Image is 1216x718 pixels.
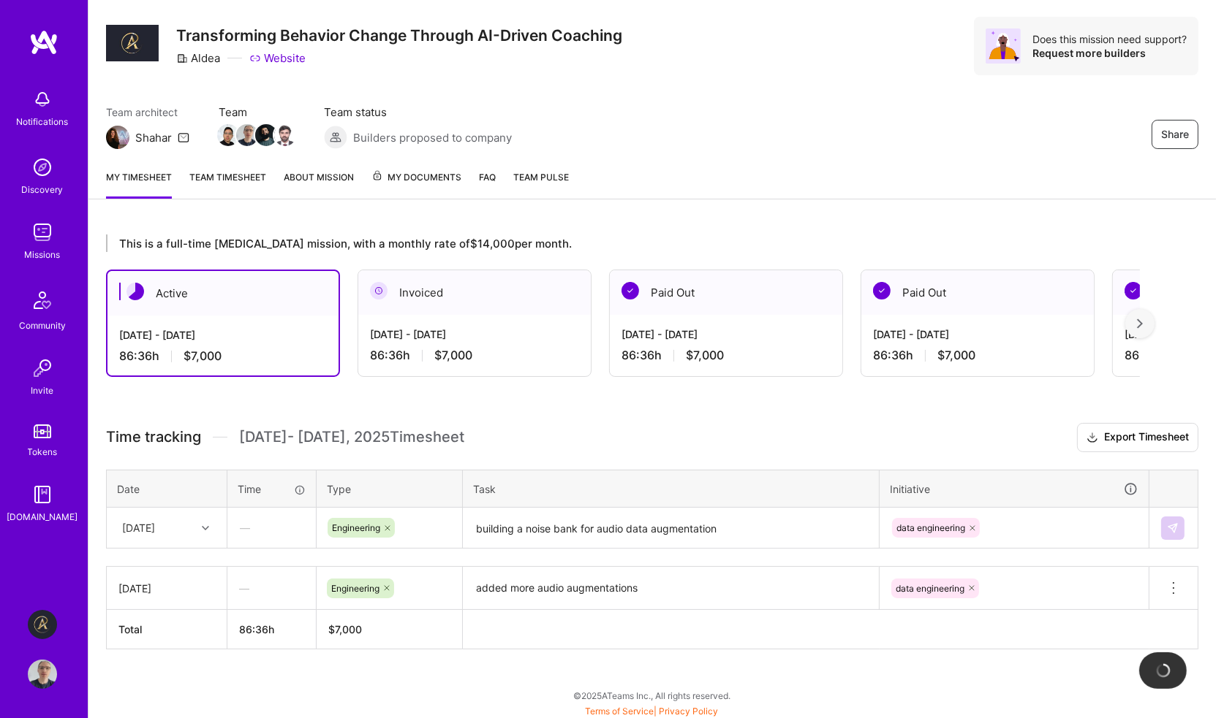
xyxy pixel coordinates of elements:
[219,123,238,148] a: Team Member Avatar
[1167,522,1179,534] img: Submit
[1032,32,1187,46] div: Does this mission need support?
[660,706,719,717] a: Privacy Policy
[107,470,227,508] th: Date
[986,28,1021,64] img: Avatar
[122,520,155,535] div: [DATE]
[119,327,327,343] div: [DATE] - [DATE]
[19,318,66,333] div: Community
[324,104,512,120] span: Team status
[176,53,188,64] i: icon CompanyGray
[22,182,64,197] div: Discovery
[479,169,496,199] a: FAQ
[464,568,877,608] textarea: added more audio augmentations
[238,481,306,497] div: Time
[370,326,579,342] div: [DATE] - [DATE]
[17,114,69,129] div: Notifications
[31,383,54,398] div: Invite
[586,706,654,717] a: Terms of Service
[317,610,463,649] th: $7,000
[176,26,622,45] h3: Transforming Behavior Change Through AI-Driven Coaching
[610,270,842,315] div: Paid Out
[219,104,295,120] span: Team
[513,169,569,199] a: Team Pulse
[176,50,220,66] div: Aldea
[896,522,965,533] span: data engineering
[622,326,831,342] div: [DATE] - [DATE]
[135,130,172,145] div: Shahar
[126,283,144,300] img: Active
[371,169,461,186] span: My Documents
[586,706,719,717] span: |
[28,480,57,509] img: guide book
[107,610,227,649] th: Total
[896,583,964,594] span: data engineering
[463,470,880,508] th: Task
[255,124,277,146] img: Team Member Avatar
[228,508,315,547] div: —
[284,169,354,199] a: About Mission
[25,283,60,318] img: Community
[106,25,159,62] img: Company Logo
[1153,660,1173,680] img: loading
[686,348,724,363] span: $7,000
[239,428,464,446] span: [DATE] - [DATE] , 2025 Timesheet
[28,218,57,247] img: teamwork
[184,348,222,364] span: $7,000
[28,153,57,182] img: discovery
[276,123,295,148] a: Team Member Avatar
[236,124,258,146] img: Team Member Avatar
[106,104,189,120] span: Team architect
[434,348,472,363] span: $7,000
[1137,318,1143,329] img: right
[178,131,189,143] i: icon Mail
[106,169,172,199] a: My timesheet
[29,29,58,56] img: logo
[88,677,1216,714] div: © 2025 ATeams Inc., All rights reserved.
[1161,127,1189,142] span: Share
[119,348,327,364] div: 86:36 h
[249,50,306,66] a: Website
[1077,423,1198,452] button: Export Timesheet
[1125,282,1142,299] img: Paid Out
[24,660,61,689] a: User Avatar
[317,470,463,508] th: Type
[118,581,215,596] div: [DATE]
[370,348,579,363] div: 86:36 h
[464,509,877,548] textarea: building a noise bank for audio data augmentation
[28,610,57,639] img: Aldea: Transforming Behavior Change Through AI-Driven Coaching
[873,326,1082,342] div: [DATE] - [DATE]
[238,123,257,148] a: Team Member Avatar
[107,271,339,316] div: Active
[371,169,461,199] a: My Documents
[202,524,209,532] i: icon Chevron
[873,282,891,299] img: Paid Out
[189,169,266,199] a: Team timesheet
[34,424,51,438] img: tokens
[937,348,975,363] span: $7,000
[227,610,317,649] th: 86:36h
[28,354,57,383] img: Invite
[25,247,61,262] div: Missions
[257,123,276,148] a: Team Member Avatar
[890,481,1138,497] div: Initiative
[7,509,78,524] div: [DOMAIN_NAME]
[106,234,1140,252] div: This is a full-time [MEDICAL_DATA] mission, with a monthly rate of $14,000 per month.
[106,428,201,446] span: Time tracking
[1152,120,1198,149] button: Share
[227,569,316,608] div: —
[324,126,347,149] img: Builders proposed to company
[28,444,58,459] div: Tokens
[358,270,591,315] div: Invoiced
[274,124,296,146] img: Team Member Avatar
[106,126,129,149] img: Team Architect
[622,348,831,363] div: 86:36 h
[873,348,1082,363] div: 86:36 h
[331,583,379,594] span: Engineering
[24,610,61,639] a: Aldea: Transforming Behavior Change Through AI-Driven Coaching
[332,522,380,533] span: Engineering
[622,282,639,299] img: Paid Out
[1161,516,1186,540] div: null
[1032,46,1187,60] div: Request more builders
[1087,430,1098,446] i: icon Download
[217,124,239,146] img: Team Member Avatar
